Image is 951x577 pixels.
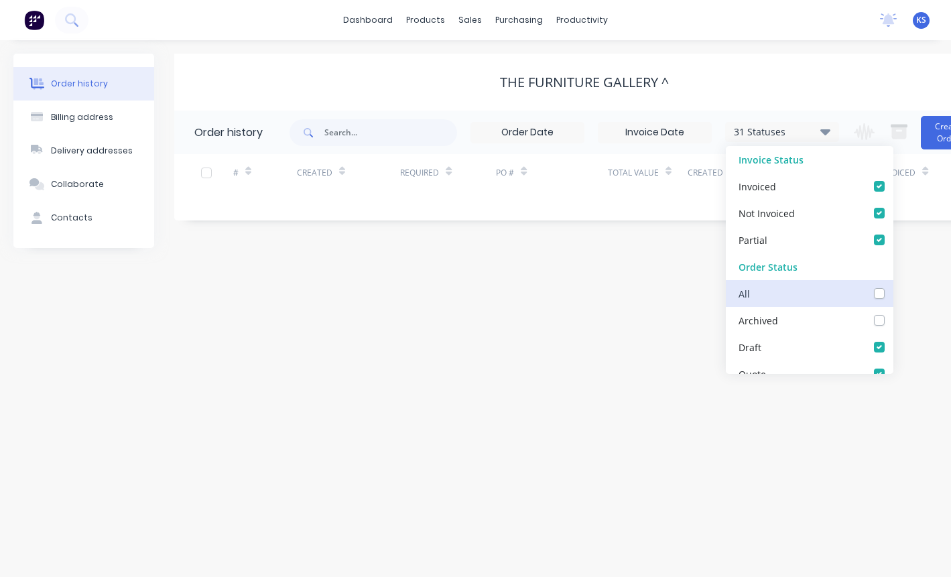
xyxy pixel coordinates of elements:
[688,154,767,191] div: Created By
[13,101,154,134] button: Billing address
[726,146,893,173] div: Invoice Status
[496,167,514,179] div: PO #
[916,14,926,26] span: KS
[608,167,659,179] div: Total Value
[739,206,795,220] div: Not Invoiced
[739,179,776,193] div: Invoiced
[13,201,154,235] button: Contacts
[739,367,766,381] div: Quote
[739,286,750,300] div: All
[13,67,154,101] button: Order history
[739,313,778,327] div: Archived
[726,125,838,139] div: 31 Statuses
[400,154,496,191] div: Required
[51,78,108,90] div: Order history
[399,10,452,30] div: products
[400,167,439,179] div: Required
[51,178,104,190] div: Collaborate
[194,125,263,141] div: Order history
[51,212,92,224] div: Contacts
[324,119,457,146] input: Search...
[879,154,942,191] div: Invoiced
[13,134,154,168] button: Delivery addresses
[550,10,615,30] div: productivity
[688,167,735,179] div: Created By
[608,154,688,191] div: Total Value
[879,167,915,179] div: Invoiced
[500,74,669,90] div: The Furniture Gallery ^
[489,10,550,30] div: purchasing
[471,123,584,143] input: Order Date
[739,233,767,247] div: Partial
[51,145,133,157] div: Delivery addresses
[598,123,711,143] input: Invoice Date
[297,167,332,179] div: Created
[496,154,608,191] div: PO #
[51,111,113,123] div: Billing address
[24,10,44,30] img: Factory
[336,10,399,30] a: dashboard
[233,167,239,179] div: #
[726,253,893,280] div: Order Status
[233,154,297,191] div: #
[739,340,761,354] div: Draft
[297,154,401,191] div: Created
[452,10,489,30] div: sales
[13,168,154,201] button: Collaborate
